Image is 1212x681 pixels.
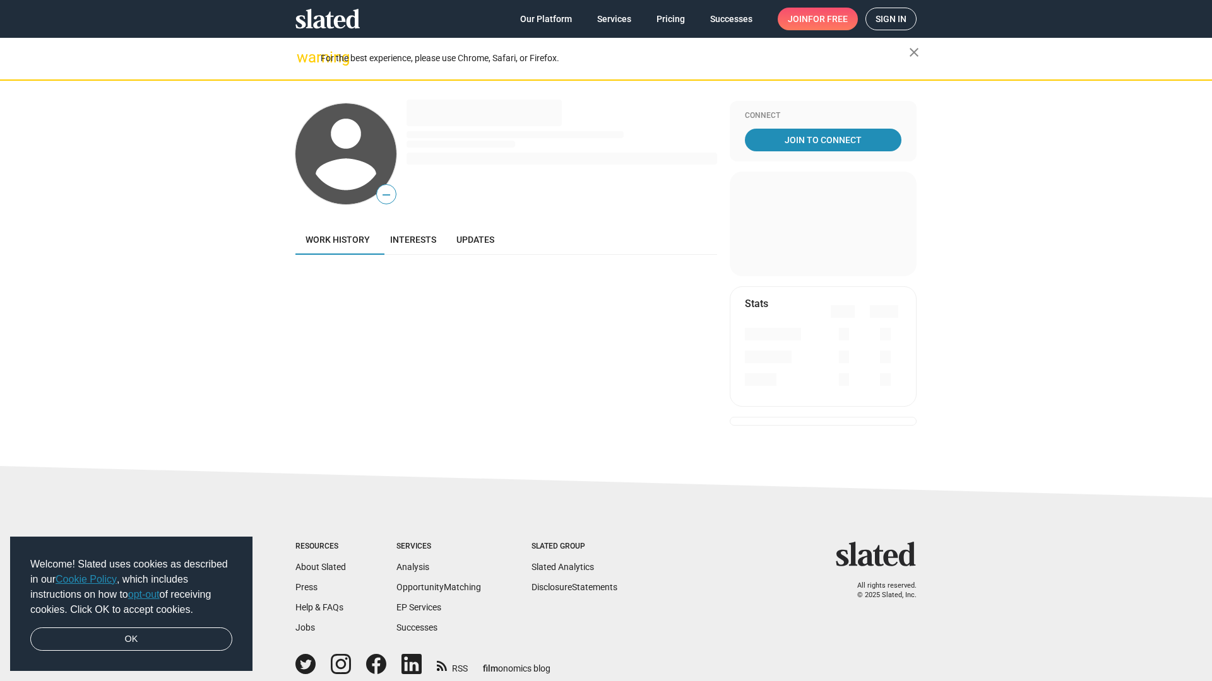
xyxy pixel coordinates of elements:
[747,129,899,151] span: Join To Connect
[396,562,429,572] a: Analysis
[532,542,617,552] div: Slated Group
[510,8,582,30] a: Our Platform
[30,557,232,617] span: Welcome! Slated uses cookies as described in our , which includes instructions on how to of recei...
[710,8,752,30] span: Successes
[295,224,380,255] a: Work history
[483,663,498,673] span: film
[446,224,504,255] a: Updates
[396,602,441,612] a: EP Services
[808,8,848,30] span: for free
[865,8,917,30] a: Sign in
[788,8,848,30] span: Join
[456,235,494,245] span: Updates
[56,574,117,585] a: Cookie Policy
[646,8,695,30] a: Pricing
[10,537,252,672] div: cookieconsent
[437,655,468,675] a: RSS
[377,187,396,203] span: —
[396,542,481,552] div: Services
[295,622,315,632] a: Jobs
[778,8,858,30] a: Joinfor free
[30,627,232,651] a: dismiss cookie message
[380,224,446,255] a: Interests
[587,8,641,30] a: Services
[295,562,346,572] a: About Slated
[844,581,917,600] p: All rights reserved. © 2025 Slated, Inc.
[532,562,594,572] a: Slated Analytics
[295,542,346,552] div: Resources
[396,622,437,632] a: Successes
[297,50,312,65] mat-icon: warning
[532,582,617,592] a: DisclosureStatements
[745,129,901,151] a: Join To Connect
[306,235,370,245] span: Work history
[483,653,550,675] a: filmonomics blog
[295,582,318,592] a: Press
[700,8,763,30] a: Successes
[745,111,901,121] div: Connect
[656,8,685,30] span: Pricing
[321,50,909,67] div: For the best experience, please use Chrome, Safari, or Firefox.
[745,297,768,310] mat-card-title: Stats
[520,8,572,30] span: Our Platform
[876,8,906,30] span: Sign in
[128,589,160,600] a: opt-out
[396,582,481,592] a: OpportunityMatching
[906,45,922,60] mat-icon: close
[390,235,436,245] span: Interests
[597,8,631,30] span: Services
[295,602,343,612] a: Help & FAQs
